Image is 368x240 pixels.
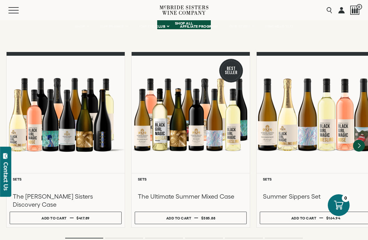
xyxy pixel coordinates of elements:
[6,52,125,228] a: McBride Sisters Full Set Sets The [PERSON_NAME] Sisters Discovery Case Add to cart $417.89
[13,177,119,181] h6: Sets
[229,24,251,29] span: OUR STORY
[135,20,173,33] a: JOIN THE CLUB
[96,20,132,33] a: OUR BRANDS
[10,212,122,224] button: Add to cart $417.89
[180,24,218,29] span: AFFILIATE PROGRAM
[135,212,247,224] button: Add to cart $385.88
[225,20,259,33] a: OUR STORY
[76,216,90,220] span: $417.89
[326,216,341,220] span: $164.94
[291,214,317,223] div: Add to cart
[176,20,222,33] a: AFFILIATE PROGRAM
[138,177,244,181] h6: Sets
[265,24,293,29] span: FIND NEAR YOU
[138,192,244,200] h3: The Ultimate Summer Mixed Case
[166,214,191,223] div: Add to cart
[13,192,119,209] h3: The [PERSON_NAME] Sisters Discovery Case
[265,238,303,238] li: Page dot 6
[139,24,166,29] span: JOIN THE CLUB
[75,24,85,29] span: SHOP
[3,162,9,191] div: Contact Us
[356,4,362,10] span: 0
[185,238,223,238] li: Page dot 4
[71,20,93,33] a: SHOP
[131,52,250,228] a: Best Seller The Ultimate Summer Mixed Case Sets The Ultimate Summer Mixed Case Add to cart $385.88
[8,7,31,13] button: Mobile Menu Trigger
[261,20,298,33] a: FIND NEAR YOU
[342,194,350,202] div: 0
[353,140,365,152] button: Next
[65,238,103,238] li: Page dot 1
[105,238,143,238] li: Page dot 2
[201,216,215,220] span: $385.88
[225,238,263,238] li: Page dot 5
[41,214,67,223] div: Add to cart
[100,24,124,29] span: OUR BRANDS
[145,238,183,238] li: Page dot 3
